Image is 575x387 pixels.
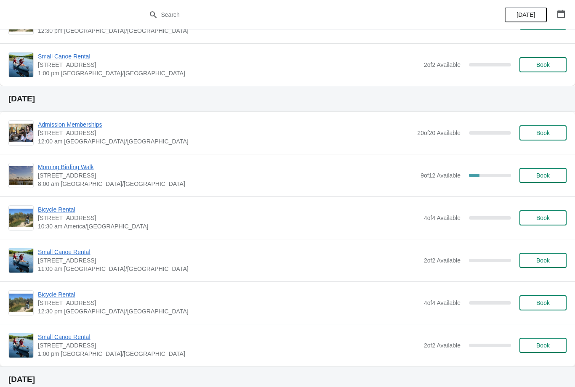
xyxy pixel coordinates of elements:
[536,300,550,306] span: Book
[38,120,413,129] span: Admission Memberships
[536,172,550,179] span: Book
[38,52,420,61] span: Small Canoe Rental
[38,137,413,146] span: 12:00 am [GEOGRAPHIC_DATA]/[GEOGRAPHIC_DATA]
[519,338,567,353] button: Book
[38,214,420,222] span: [STREET_ADDRESS]
[9,166,33,185] img: Morning Birding Walk | 1 Snow Goose Bay, Stonewall, MB R0C 2Z0 | 8:00 am America/Winnipeg
[161,7,431,22] input: Search
[519,57,567,72] button: Book
[38,265,420,273] span: 11:00 am [GEOGRAPHIC_DATA]/[GEOGRAPHIC_DATA]
[536,130,550,136] span: Book
[9,209,33,227] img: Bicycle Rental | 1 Snow Goose Bay, Stonewall, MB R0C 2Z0 | 10:30 am America/Winnipeg
[38,27,420,35] span: 12:30 pm [GEOGRAPHIC_DATA]/[GEOGRAPHIC_DATA]
[424,61,461,68] span: 2 of 2 Available
[38,222,420,231] span: 10:30 am America/[GEOGRAPHIC_DATA]
[9,53,33,77] img: Small Canoe Rental | 1 Snow Goose Bay, Stonewall, MB R0C 2Z0 | 1:00 pm America/Winnipeg
[38,248,420,256] span: Small Canoe Rental
[38,205,420,214] span: Bicycle Rental
[536,215,550,221] span: Book
[505,7,547,22] button: [DATE]
[38,256,420,265] span: [STREET_ADDRESS]
[38,350,420,358] span: 1:00 pm [GEOGRAPHIC_DATA]/[GEOGRAPHIC_DATA]
[38,180,416,188] span: 8:00 am [GEOGRAPHIC_DATA]/[GEOGRAPHIC_DATA]
[38,61,420,69] span: [STREET_ADDRESS]
[519,125,567,140] button: Book
[9,121,33,145] img: Admission Memberships | 1 Snow Goose Bay, Stonewall, MB R0C 2Z0 | 12:00 am America/Winnipeg
[421,172,461,179] span: 9 of 12 Available
[38,307,420,315] span: 12:30 pm [GEOGRAPHIC_DATA]/[GEOGRAPHIC_DATA]
[424,342,461,349] span: 2 of 2 Available
[424,300,461,306] span: 4 of 4 Available
[424,215,461,221] span: 4 of 4 Available
[536,61,550,68] span: Book
[9,294,33,312] img: Bicycle Rental | 1 Snow Goose Bay, Stonewall, MB R0C 2Z0 | 12:30 pm America/Winnipeg
[519,168,567,183] button: Book
[8,95,567,103] h2: [DATE]
[417,130,461,136] span: 20 of 20 Available
[424,257,461,264] span: 2 of 2 Available
[536,257,550,264] span: Book
[9,248,33,273] img: Small Canoe Rental | 1 Snow Goose Bay, Stonewall, MB R0C 2Z0 | 11:00 am America/Winnipeg
[519,253,567,268] button: Book
[9,333,33,358] img: Small Canoe Rental | 1 Snow Goose Bay, Stonewall, MB R0C 2Z0 | 1:00 pm America/Winnipeg
[38,341,420,350] span: [STREET_ADDRESS]
[38,333,420,341] span: Small Canoe Rental
[38,69,420,77] span: 1:00 pm [GEOGRAPHIC_DATA]/[GEOGRAPHIC_DATA]
[38,171,416,180] span: [STREET_ADDRESS]
[38,299,420,307] span: [STREET_ADDRESS]
[8,375,567,384] h2: [DATE]
[38,163,416,171] span: Morning Birding Walk
[516,11,535,18] span: [DATE]
[519,295,567,310] button: Book
[38,290,420,299] span: Bicycle Rental
[536,342,550,349] span: Book
[519,210,567,225] button: Book
[38,129,413,137] span: [STREET_ADDRESS]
